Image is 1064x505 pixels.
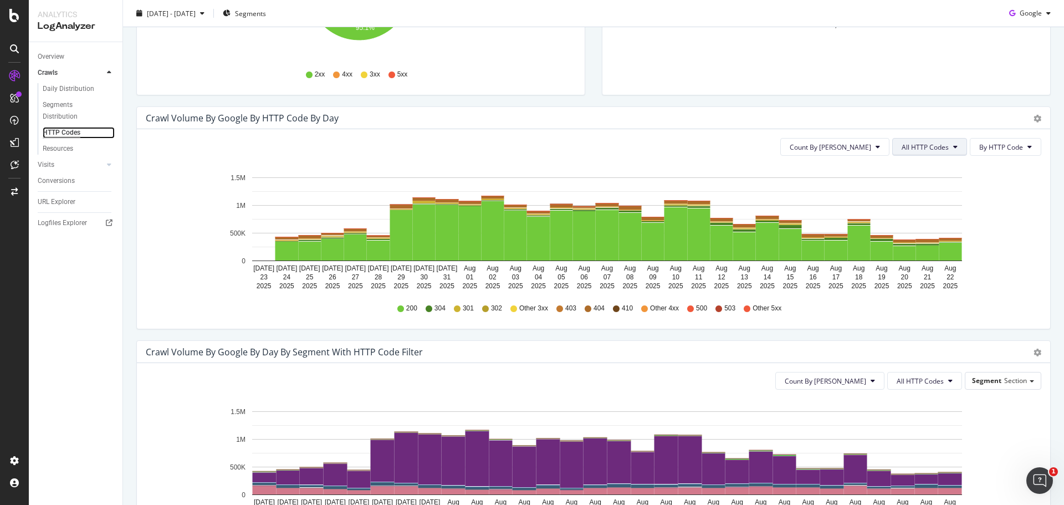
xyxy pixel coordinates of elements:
[878,273,886,281] text: 19
[434,304,446,313] span: 304
[236,202,245,210] text: 1M
[739,264,750,272] text: Aug
[397,273,405,281] text: 29
[806,282,821,290] text: 2025
[557,273,565,281] text: 05
[235,8,266,18] span: Segments
[603,273,611,281] text: 07
[897,282,912,290] text: 2025
[43,99,104,123] div: Segments Distribution
[855,273,863,281] text: 18
[38,175,115,187] a: Conversions
[147,8,196,18] span: [DATE] - [DATE]
[1034,115,1041,123] div: gear
[780,138,889,156] button: Count By [PERSON_NAME]
[764,273,771,281] text: 14
[230,229,245,237] text: 500K
[715,264,727,272] text: Aug
[626,273,634,281] text: 08
[970,138,1041,156] button: By HTTP Code
[302,282,317,290] text: 2025
[466,273,474,281] text: 01
[901,273,909,281] text: 20
[325,282,340,290] text: 2025
[874,282,889,290] text: 2025
[897,376,944,386] span: All HTTP Codes
[1026,467,1053,494] iframe: Intercom live chat
[622,282,637,290] text: 2025
[283,273,291,281] text: 24
[943,282,958,290] text: 2025
[876,264,887,272] text: Aug
[924,273,932,281] text: 21
[146,113,339,124] div: Crawl Volume by google by HTTP Code by Day
[38,196,115,208] a: URL Explorer
[670,264,682,272] text: Aug
[761,264,773,272] text: Aug
[397,70,408,79] span: 5xx
[38,67,58,79] div: Crawls
[579,264,590,272] text: Aug
[581,273,589,281] text: 06
[43,83,94,95] div: Daily Distribution
[972,376,1001,385] span: Segment
[463,304,474,313] span: 301
[646,282,661,290] text: 2025
[737,282,752,290] text: 2025
[1005,4,1055,22] button: Google
[782,282,797,290] text: 2025
[375,273,382,281] text: 28
[1049,467,1058,476] span: 1
[920,282,935,290] text: 2025
[38,217,87,229] div: Logfiles Explorer
[38,217,115,229] a: Logfiles Explorer
[775,372,884,390] button: Count By [PERSON_NAME]
[519,304,548,313] span: Other 3xx
[218,4,270,22] button: Segments
[491,304,502,313] span: 302
[417,282,432,290] text: 2025
[887,372,962,390] button: All HTTP Codes
[236,436,245,443] text: 1M
[394,282,409,290] text: 2025
[807,264,819,272] text: Aug
[146,346,423,358] div: Crawl Volume by google by Day by Segment with HTTP Code Filter
[622,304,633,313] span: 410
[306,273,314,281] text: 25
[342,70,352,79] span: 4xx
[368,264,389,272] text: [DATE]
[827,20,848,29] span: 11,001
[809,273,817,281] text: 16
[600,282,615,290] text: 2025
[43,143,73,155] div: Resources
[554,282,569,290] text: 2025
[43,143,115,155] a: Resources
[944,264,956,272] text: Aug
[230,463,245,471] text: 500K
[391,264,412,272] text: [DATE]
[1004,376,1027,385] span: Section
[714,282,729,290] text: 2025
[902,142,949,152] span: All HTTP Codes
[420,273,428,281] text: 30
[718,273,725,281] text: 12
[650,304,679,313] span: Other 4xx
[939,20,964,29] span: +0.46 %
[242,257,245,265] text: 0
[899,264,910,272] text: Aug
[830,264,842,272] text: Aug
[38,51,115,63] a: Overview
[668,282,683,290] text: 2025
[485,282,500,290] text: 2025
[443,273,451,281] text: 31
[406,304,417,313] span: 200
[577,282,592,290] text: 2025
[462,282,477,290] text: 2025
[146,165,1033,293] div: A chart.
[413,264,434,272] text: [DATE]
[785,376,866,386] span: Count By Day
[253,264,274,272] text: [DATE]
[649,273,657,281] text: 09
[784,264,796,272] text: Aug
[828,282,843,290] text: 2025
